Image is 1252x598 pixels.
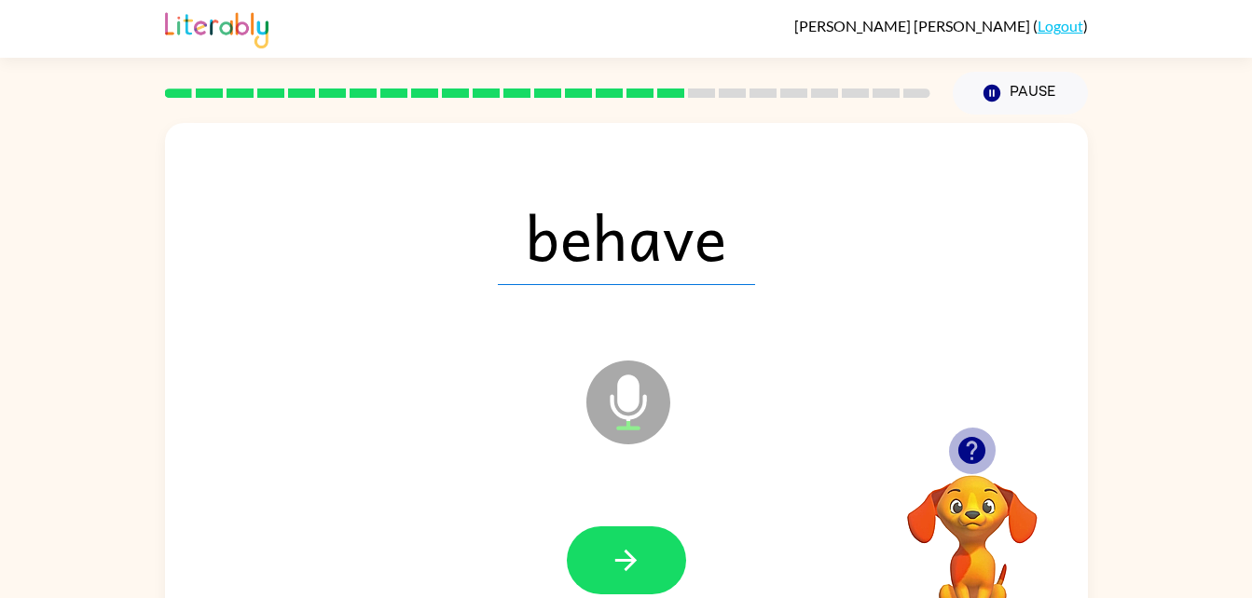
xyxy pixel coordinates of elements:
button: Pause [953,72,1088,115]
div: ( ) [794,17,1088,34]
span: behave [498,188,755,285]
img: Literably [165,7,268,48]
a: Logout [1038,17,1083,34]
span: [PERSON_NAME] [PERSON_NAME] [794,17,1033,34]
